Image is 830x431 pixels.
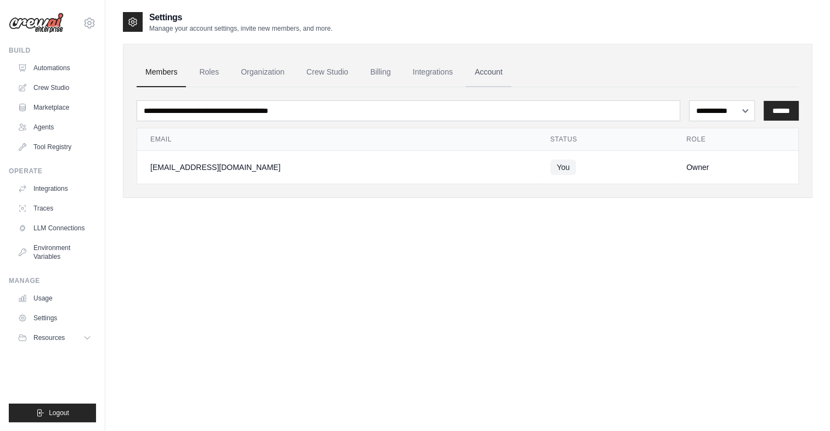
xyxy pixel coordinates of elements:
[13,180,96,197] a: Integrations
[362,58,399,87] a: Billing
[404,58,461,87] a: Integrations
[149,24,332,33] p: Manage your account settings, invite new members, and more.
[13,200,96,217] a: Traces
[33,333,65,342] span: Resources
[13,290,96,307] a: Usage
[13,239,96,265] a: Environment Variables
[9,46,96,55] div: Build
[9,276,96,285] div: Manage
[149,11,332,24] h2: Settings
[13,79,96,97] a: Crew Studio
[298,58,357,87] a: Crew Studio
[673,128,798,151] th: Role
[137,128,537,151] th: Email
[9,404,96,422] button: Logout
[686,162,785,173] div: Owner
[150,162,524,173] div: [EMAIL_ADDRESS][DOMAIN_NAME]
[49,409,69,417] span: Logout
[13,138,96,156] a: Tool Registry
[13,99,96,116] a: Marketplace
[13,59,96,77] a: Automations
[550,160,577,175] span: You
[13,219,96,237] a: LLM Connections
[137,58,186,87] a: Members
[9,167,96,175] div: Operate
[13,118,96,136] a: Agents
[537,128,673,151] th: Status
[466,58,511,87] a: Account
[232,58,293,87] a: Organization
[13,309,96,327] a: Settings
[13,329,96,347] button: Resources
[190,58,228,87] a: Roles
[9,13,64,33] img: Logo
